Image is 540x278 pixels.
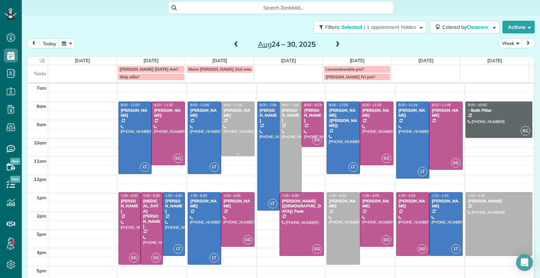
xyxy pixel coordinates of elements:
[165,199,183,214] div: [PERSON_NAME]
[348,162,358,172] span: LT
[37,268,46,273] span: 5pm
[362,199,391,209] div: [PERSON_NAME]
[521,39,535,48] button: next
[224,193,240,198] span: 1:00 - 4:00
[243,235,252,245] span: SG
[432,193,449,198] span: 1:00 - 4:30
[432,103,451,107] span: 8:00 - 11:45
[10,176,20,183] span: New
[468,199,530,203] div: [PERSON_NAME]
[259,108,277,123] div: [PERSON_NAME]
[34,176,46,182] span: 12pm
[268,199,277,208] span: LT
[223,199,252,209] div: [PERSON_NAME]
[37,85,46,91] span: 7am
[37,103,46,109] span: 8am
[27,39,40,48] button: prev
[37,122,46,127] span: 9am
[154,103,173,107] span: 8:00 - 11:30
[399,103,418,107] span: 8:00 - 12:15
[329,193,346,198] span: 1:00 - 5:00
[382,235,391,245] span: SG
[151,253,161,263] span: SG
[258,40,272,49] span: Aug
[362,108,391,118] div: [PERSON_NAME]
[304,108,322,123] div: [PERSON_NAME]
[398,108,427,118] div: [PERSON_NAME]
[260,103,277,107] span: 8:00 - 2:00
[10,158,20,165] span: New
[190,199,219,209] div: [PERSON_NAME]
[326,74,375,79] span: [PERSON_NAME] Fri pm?
[282,193,299,198] span: 1:00 - 4:30
[75,58,90,63] a: [DATE]
[143,199,161,229] div: [MEDICAL_DATA][PERSON_NAME]
[487,58,502,63] a: [DATE]
[431,199,461,209] div: [PERSON_NAME]
[281,58,296,63] a: [DATE]
[451,158,461,168] span: SG
[121,199,139,214] div: [PERSON_NAME]
[521,126,530,136] span: KC
[37,213,46,219] span: 2pm
[143,193,160,198] span: 1:00 - 5:00
[140,162,149,172] span: LT
[442,24,490,30] span: Colored by
[121,103,140,107] span: 8:00 - 12:00
[418,244,427,254] span: SG
[341,24,362,30] span: Selected
[502,21,535,33] button: Actions
[188,66,270,72] span: Move [PERSON_NAME] 2nd week of sept?
[364,24,416,30] span: | 1 appointment hidden
[210,162,219,172] span: LT
[362,193,379,198] span: 1:00 - 4:00
[282,108,300,123] div: [PERSON_NAME]
[121,193,138,198] span: 1:00 - 5:00
[467,24,489,30] span: Cleaners
[329,108,358,128] div: [PERSON_NAME] ([PERSON_NAME])
[190,103,209,107] span: 8:00 - 12:00
[154,108,183,118] div: [PERSON_NAME]
[40,39,59,48] button: today
[350,58,365,63] a: [DATE]
[190,108,219,118] div: [PERSON_NAME]
[329,103,348,107] span: 8:00 - 12:00
[451,244,461,254] span: LT
[329,199,358,209] div: [PERSON_NAME]
[37,195,46,200] span: 1pm
[304,103,323,107] span: 8:00 - 10:30
[326,66,364,72] span: Lewandowskie pm?
[37,250,46,255] span: 4pm
[312,135,322,145] span: SG
[223,108,252,118] div: [PERSON_NAME]
[212,58,227,63] a: [DATE]
[34,140,46,146] span: 10am
[398,199,427,209] div: [PERSON_NAME]
[430,21,500,33] button: Colored byCleaners
[282,199,322,214] div: [PERSON_NAME] ([DEMOGRAPHIC_DATA]) Peak
[431,108,461,118] div: [PERSON_NAME]
[399,193,416,198] span: 1:00 - 4:30
[173,154,183,163] span: SG
[314,21,426,33] button: Filters: Selected | 1 appointment hidden
[499,39,522,48] button: Week
[312,244,322,254] span: SG
[243,40,331,48] h2: 24 – 30, 2025
[34,158,46,164] span: 11am
[382,154,391,163] span: SG
[310,21,426,33] a: Filters: Selected | 1 appointment hidden
[418,167,427,176] span: LT
[210,253,219,263] span: LT
[120,66,178,72] span: [PERSON_NAME] [DATE] Am?
[418,58,433,63] a: [DATE]
[468,103,487,107] span: 8:00 - 10:00
[282,103,299,107] span: 8:00 - 1:00
[468,193,485,198] span: 1:00 - 4:30
[224,103,243,107] span: 8:00 - 11:00
[165,193,182,198] span: 1:00 - 4:30
[173,244,183,254] span: LT
[129,253,139,263] span: SG
[143,58,159,63] a: [DATE]
[121,108,150,118] div: [PERSON_NAME]
[325,24,340,30] span: Filters:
